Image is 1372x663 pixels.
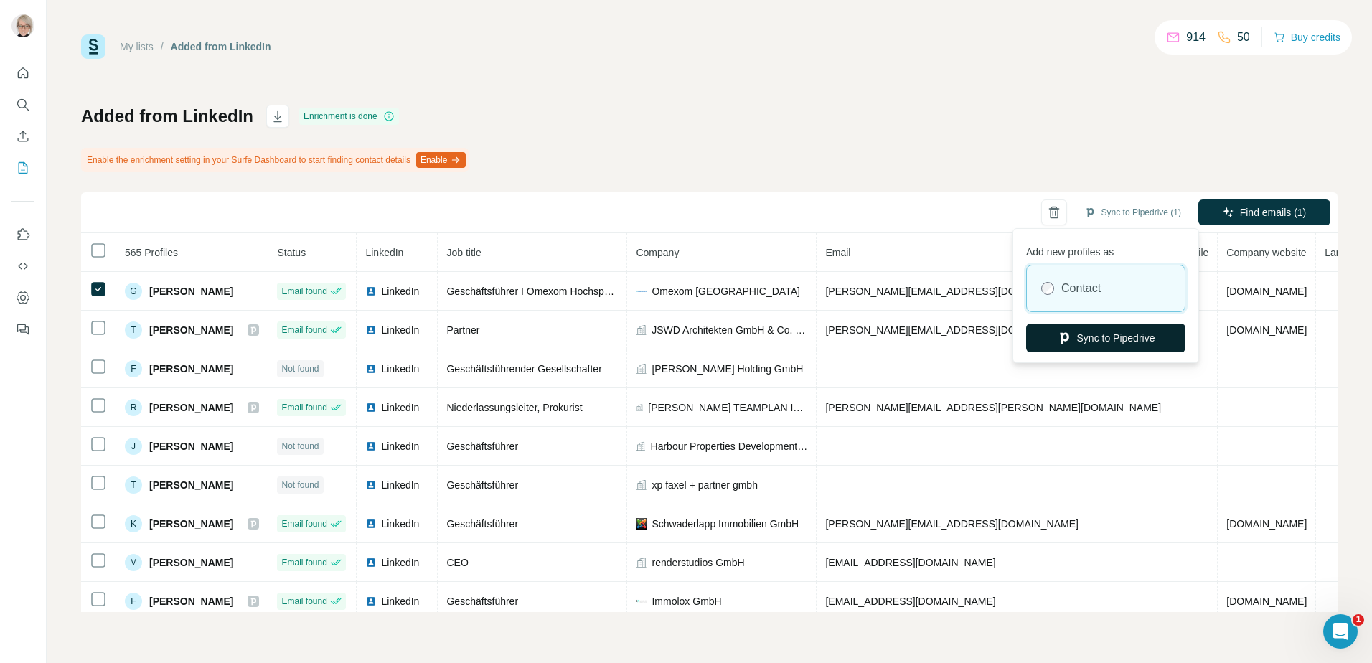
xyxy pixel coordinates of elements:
[149,594,233,608] span: [PERSON_NAME]
[125,399,142,416] div: R
[365,441,377,452] img: LinkedIn logo
[11,253,34,279] button: Use Surfe API
[149,323,233,337] span: [PERSON_NAME]
[365,402,377,413] img: LinkedIn logo
[125,438,142,455] div: J
[125,283,142,300] div: G
[365,479,377,491] img: LinkedIn logo
[652,478,757,492] span: xp faxel + partner gmbh
[381,362,419,376] span: LinkedIn
[125,515,142,532] div: K
[1186,29,1206,46] p: 914
[446,557,468,568] span: CEO
[652,555,744,570] span: renderstudios GmbH
[149,362,233,376] span: [PERSON_NAME]
[446,286,784,297] span: Geschäftsführer I Omexom Hochspannung GmbH I Omexom Austria GmbH
[365,518,377,530] img: LinkedIn logo
[636,247,679,258] span: Company
[11,316,34,342] button: Feedback
[171,39,271,54] div: Added from LinkedIn
[648,400,807,415] span: [PERSON_NAME] TEAMPLAN Ingenieurbüro GmbH
[652,594,721,608] span: Immolox GmbH
[825,286,1078,297] span: [PERSON_NAME][EMAIL_ADDRESS][DOMAIN_NAME]
[651,439,808,453] span: Harbour Properties Development GmbH
[381,478,419,492] span: LinkedIn
[281,595,326,608] span: Email found
[149,555,233,570] span: [PERSON_NAME]
[149,478,233,492] span: [PERSON_NAME]
[381,594,419,608] span: LinkedIn
[149,517,233,531] span: [PERSON_NAME]
[120,41,154,52] a: My lists
[636,286,647,297] img: company-logo
[365,247,403,258] span: LinkedIn
[281,401,326,414] span: Email found
[365,286,377,297] img: LinkedIn logo
[365,596,377,607] img: LinkedIn logo
[365,324,377,336] img: LinkedIn logo
[1353,614,1364,626] span: 1
[381,517,419,531] span: LinkedIn
[81,148,469,172] div: Enable the enrichment setting in your Surfe Dashboard to start finding contact details
[446,363,601,375] span: Geschäftsführender Gesellschafter
[825,402,1161,413] span: [PERSON_NAME][EMAIL_ADDRESS][PERSON_NAME][DOMAIN_NAME]
[446,441,518,452] span: Geschäftsführer
[81,34,105,59] img: Surfe Logo
[299,108,399,125] div: Enrichment is done
[1061,280,1101,297] label: Contact
[277,247,306,258] span: Status
[149,284,233,298] span: [PERSON_NAME]
[381,284,419,298] span: LinkedIn
[825,247,850,258] span: Email
[446,596,518,607] span: Geschäftsführer
[281,285,326,298] span: Email found
[446,518,518,530] span: Geschäftsführer
[1274,27,1340,47] button: Buy credits
[281,362,319,375] span: Not found
[11,123,34,149] button: Enrich CSV
[125,476,142,494] div: T
[381,400,419,415] span: LinkedIn
[1323,614,1358,649] iframe: Intercom live chat
[1226,596,1307,607] span: [DOMAIN_NAME]
[365,363,377,375] img: LinkedIn logo
[1325,247,1363,258] span: Landline
[1226,247,1306,258] span: Company website
[652,284,799,298] span: Omexom [GEOGRAPHIC_DATA]
[1237,29,1250,46] p: 50
[381,323,419,337] span: LinkedIn
[381,439,419,453] span: LinkedIn
[416,152,466,168] button: Enable
[125,321,142,339] div: T
[125,554,142,571] div: M
[81,105,253,128] h1: Added from LinkedIn
[1240,205,1307,220] span: Find emails (1)
[381,555,419,570] span: LinkedIn
[281,479,319,492] span: Not found
[125,593,142,610] div: F
[125,360,142,377] div: F
[149,400,233,415] span: [PERSON_NAME]
[11,14,34,37] img: Avatar
[281,440,319,453] span: Not found
[11,285,34,311] button: Dashboard
[1226,324,1307,336] span: [DOMAIN_NAME]
[1026,324,1185,352] button: Sync to Pipedrive
[1198,199,1330,225] button: Find emails (1)
[125,247,178,258] span: 565 Profiles
[149,439,233,453] span: [PERSON_NAME]
[281,324,326,337] span: Email found
[652,517,799,531] span: Schwaderlapp Immobilien GmbH
[825,518,1078,530] span: [PERSON_NAME][EMAIL_ADDRESS][DOMAIN_NAME]
[446,402,582,413] span: Niederlassungsleiter, Prokurist
[11,92,34,118] button: Search
[446,479,518,491] span: Geschäftsführer
[446,324,479,336] span: Partner
[636,596,647,607] img: company-logo
[281,556,326,569] span: Email found
[1226,286,1307,297] span: [DOMAIN_NAME]
[281,517,326,530] span: Email found
[1226,518,1307,530] span: [DOMAIN_NAME]
[652,323,807,337] span: JSWD Architekten GmbH & Co. KG
[1026,239,1185,259] p: Add new profiles as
